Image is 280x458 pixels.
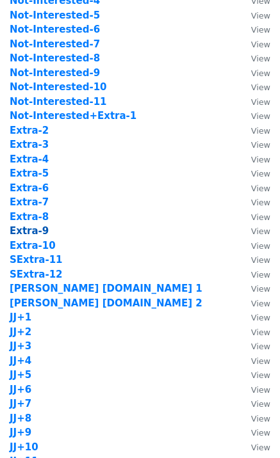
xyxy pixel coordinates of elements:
small: View [251,169,270,178]
strong: JJ+10 [10,441,38,453]
a: View [238,96,270,107]
small: View [251,284,270,294]
small: View [251,184,270,193]
small: View [251,155,270,164]
a: JJ+7 [10,398,31,409]
strong: Extra-10 [10,240,56,251]
a: View [238,168,270,179]
a: [PERSON_NAME] [DOMAIN_NAME] 1 [10,283,202,294]
small: View [251,299,270,308]
a: Extra-8 [10,211,49,223]
a: View [238,154,270,165]
a: View [238,225,270,237]
small: View [251,97,270,107]
small: View [251,370,270,380]
small: View [251,342,270,351]
small: View [251,11,270,20]
a: View [238,326,270,338]
a: Not-Interested-9 [10,67,100,79]
small: View [251,111,270,121]
strong: JJ+4 [10,355,31,367]
a: View [238,254,270,265]
a: Not-Interested-8 [10,52,100,64]
a: SExtra-12 [10,269,63,280]
small: View [251,126,270,136]
a: Extra-4 [10,154,49,165]
a: View [238,297,270,309]
strong: JJ+8 [10,413,31,424]
small: View [251,212,270,222]
a: Not-Interested-5 [10,10,100,21]
a: [PERSON_NAME] [DOMAIN_NAME] 2 [10,297,202,309]
a: View [238,110,270,122]
small: View [251,25,270,35]
a: Not-Interested-10 [10,81,107,93]
small: View [251,83,270,92]
a: Extra-7 [10,196,49,208]
a: JJ+6 [10,384,31,395]
small: View [251,68,270,78]
a: View [238,10,270,21]
a: View [238,196,270,208]
a: View [238,81,270,93]
a: JJ+2 [10,326,31,338]
a: View [238,52,270,64]
small: View [251,385,270,395]
a: Extra-6 [10,182,49,194]
small: View [251,255,270,265]
a: Not-Interested-7 [10,38,100,50]
a: View [238,139,270,150]
a: View [238,67,270,79]
a: SExtra-11 [10,254,63,265]
a: View [238,312,270,323]
small: View [251,241,270,251]
a: Not-Interested-11 [10,96,107,107]
a: JJ+3 [10,340,31,352]
a: View [238,283,270,294]
small: View [251,270,270,280]
a: Not-Interested-6 [10,24,100,35]
a: Extra-2 [10,125,49,136]
a: View [238,211,270,223]
small: View [251,140,270,150]
a: View [238,269,270,280]
strong: Extra-3 [10,139,49,150]
a: View [238,24,270,35]
iframe: Chat Widget [216,397,280,458]
a: View [238,240,270,251]
small: View [251,54,270,63]
a: JJ+5 [10,369,31,381]
a: View [238,384,270,395]
a: Not-Interested+Extra-1 [10,110,136,122]
a: JJ+9 [10,427,31,438]
a: Extra-5 [10,168,49,179]
a: JJ+1 [10,312,31,323]
small: View [251,328,270,337]
small: View [251,40,270,49]
a: Extra-9 [10,225,49,237]
small: View [251,356,270,366]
